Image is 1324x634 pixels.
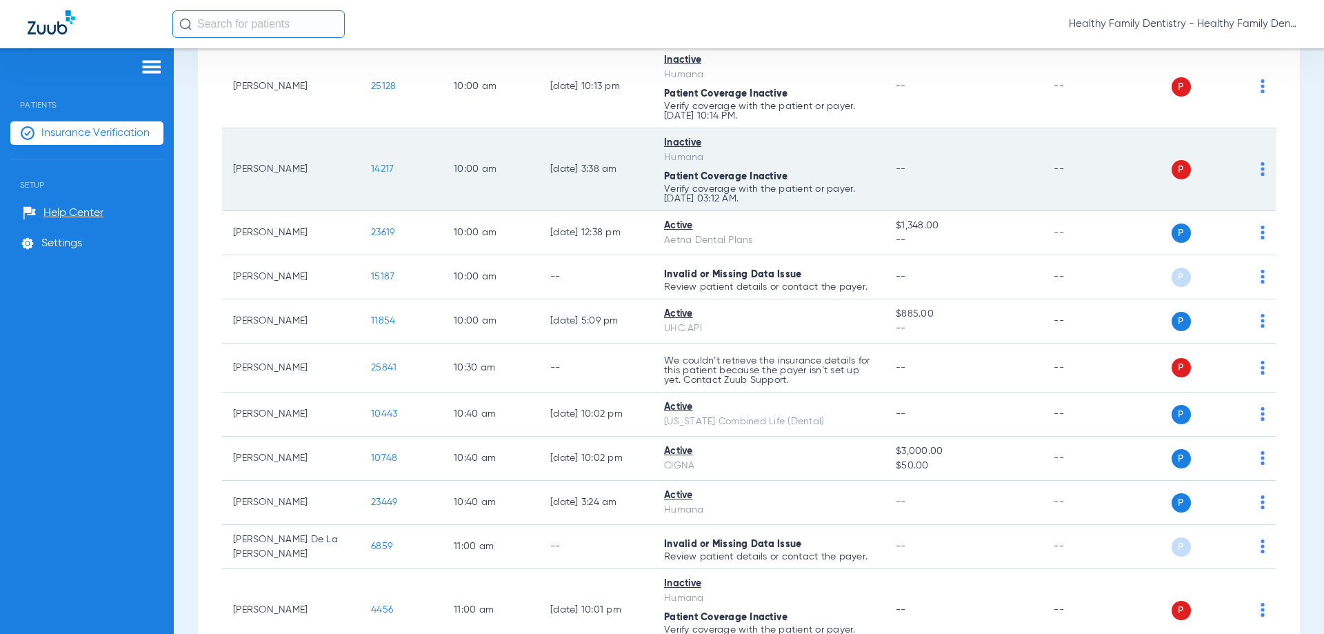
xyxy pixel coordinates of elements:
span: $3,000.00 [896,444,1032,459]
td: 10:40 AM [443,437,539,481]
iframe: Chat Widget [1255,568,1324,634]
div: Inactive [664,53,874,68]
td: -- [1043,255,1136,299]
div: Active [664,219,874,233]
span: -- [896,272,906,281]
span: Invalid or Missing Data Issue [664,539,801,549]
div: Active [664,400,874,415]
span: 4456 [371,605,393,615]
span: -- [896,81,906,91]
td: 10:00 AM [443,299,539,344]
img: group-dot-blue.svg [1261,226,1265,239]
span: Settings [41,237,82,250]
span: 10443 [371,409,397,419]
p: Review patient details or contact the payer. [664,282,874,292]
p: Verify coverage with the patient or payer. [DATE] 10:14 PM. [664,101,874,121]
img: group-dot-blue.svg [1261,270,1265,284]
span: Setup [10,159,163,190]
td: -- [1043,46,1136,128]
span: P [1172,493,1191,513]
span: $1,348.00 [896,219,1032,233]
td: [PERSON_NAME] [222,211,360,255]
span: -- [896,605,906,615]
td: 11:00 AM [443,525,539,569]
td: [DATE] 12:38 PM [539,211,653,255]
td: -- [539,525,653,569]
p: We couldn’t retrieve the insurance details for this patient because the payer isn’t set up yet. C... [664,356,874,385]
td: 10:00 AM [443,255,539,299]
img: Zuub Logo [28,10,75,34]
span: 14217 [371,164,394,174]
td: [PERSON_NAME] [222,393,360,437]
td: [PERSON_NAME] [222,437,360,481]
span: -- [896,409,906,419]
td: -- [1043,344,1136,393]
span: P [1172,537,1191,557]
span: P [1172,312,1191,331]
span: -- [896,363,906,373]
td: -- [1043,525,1136,569]
img: group-dot-blue.svg [1261,451,1265,465]
span: Patient Coverage Inactive [664,613,788,622]
span: -- [896,497,906,507]
span: -- [896,542,906,551]
img: group-dot-blue.svg [1261,407,1265,421]
span: P [1172,224,1191,243]
span: P [1172,601,1191,620]
td: -- [1043,128,1136,211]
span: Patients [10,79,163,110]
td: 10:40 AM [443,481,539,525]
td: 10:30 AM [443,344,539,393]
img: group-dot-blue.svg [1261,361,1265,375]
div: Inactive [664,136,874,150]
div: Humana [664,591,874,606]
td: [PERSON_NAME] [222,299,360,344]
td: [PERSON_NAME] [222,128,360,211]
div: CIGNA [664,459,874,473]
div: [US_STATE] Combined Life (Dental) [664,415,874,429]
img: group-dot-blue.svg [1261,539,1265,553]
div: Active [664,444,874,459]
span: $50.00 [896,459,1032,473]
td: [PERSON_NAME] [222,46,360,128]
span: P [1172,268,1191,287]
span: Invalid or Missing Data Issue [664,270,801,279]
span: 15187 [371,272,394,281]
span: P [1172,358,1191,377]
span: 11854 [371,316,395,326]
img: group-dot-blue.svg [1261,314,1265,328]
td: [DATE] 3:38 AM [539,128,653,211]
span: -- [896,164,906,174]
img: group-dot-blue.svg [1261,79,1265,93]
div: Active [664,307,874,321]
span: Insurance Verification [41,126,150,140]
td: -- [539,255,653,299]
span: 6859 [371,542,392,551]
span: -- [896,233,1032,248]
td: -- [1043,437,1136,481]
td: 10:00 AM [443,128,539,211]
td: -- [1043,211,1136,255]
td: [DATE] 3:24 AM [539,481,653,525]
td: [PERSON_NAME] De La [PERSON_NAME] [222,525,360,569]
td: -- [539,344,653,393]
td: [PERSON_NAME] [222,481,360,525]
td: 10:40 AM [443,393,539,437]
div: Inactive [664,577,874,591]
td: 10:00 AM [443,211,539,255]
div: UHC API [664,321,874,336]
span: P [1172,77,1191,97]
span: P [1172,449,1191,468]
img: Search Icon [179,18,192,30]
a: Help Center [23,206,103,220]
span: P [1172,160,1191,179]
td: [DATE] 5:09 PM [539,299,653,344]
span: 23449 [371,497,397,507]
td: -- [1043,481,1136,525]
span: Healthy Family Dentistry - Healthy Family Dentistry [1069,17,1296,31]
span: Patient Coverage Inactive [664,172,788,181]
div: Active [664,488,874,503]
input: Search for patients [172,10,345,38]
td: [DATE] 10:02 PM [539,393,653,437]
td: [DATE] 10:13 PM [539,46,653,128]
